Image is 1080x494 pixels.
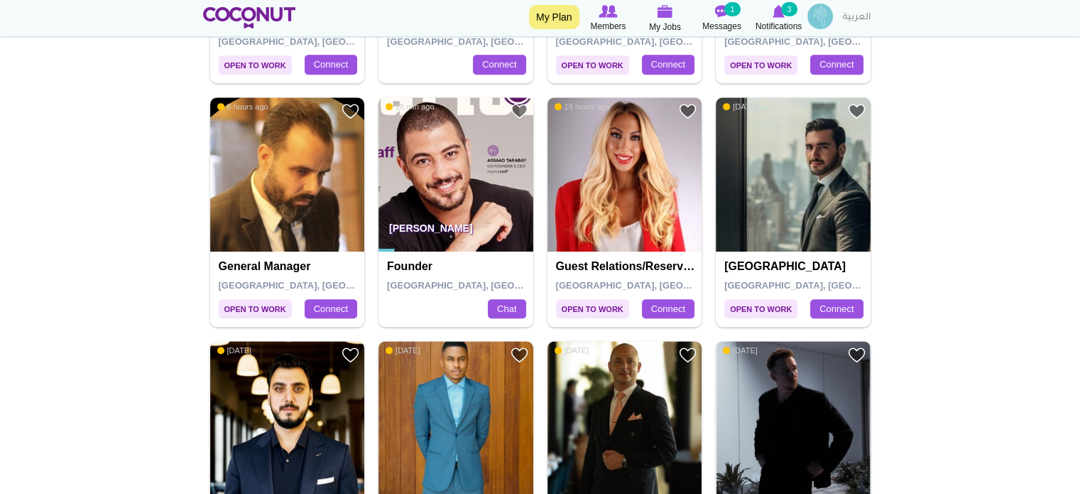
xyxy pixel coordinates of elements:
span: 18 min ago [386,102,434,112]
span: [GEOGRAPHIC_DATA], [GEOGRAPHIC_DATA] [724,280,927,291]
span: [DATE] [723,102,758,112]
a: Add to Favourites [342,102,359,120]
span: [GEOGRAPHIC_DATA], [GEOGRAPHIC_DATA] [556,280,758,291]
small: 3 [781,2,797,16]
a: Connect [305,299,357,319]
a: العربية [836,4,878,32]
img: Home [203,7,296,28]
span: [GEOGRAPHIC_DATA], [GEOGRAPHIC_DATA] [724,36,927,47]
a: Add to Favourites [848,102,866,120]
span: [GEOGRAPHIC_DATA], [GEOGRAPHIC_DATA] [556,36,758,47]
img: Messages [715,5,729,18]
span: Notifications [756,19,802,33]
h4: [GEOGRAPHIC_DATA] [724,260,866,273]
a: Add to Favourites [848,346,866,364]
a: Browse Members Members [580,4,637,33]
span: Open to Work [219,299,292,318]
span: [GEOGRAPHIC_DATA], [GEOGRAPHIC_DATA] [387,280,589,291]
a: Connect [642,299,694,319]
a: Add to Favourites [679,102,697,120]
h4: General Manager [219,260,360,273]
a: Add to Favourites [511,346,528,364]
span: Open to Work [556,299,629,318]
a: Add to Favourites [342,346,359,364]
a: Notifications Notifications 3 [751,4,807,33]
a: My Jobs My Jobs [637,4,694,34]
a: Add to Favourites [511,102,528,120]
span: 8 hours ago [217,102,268,112]
span: My Jobs [649,20,681,34]
a: Connect [642,55,694,75]
span: [DATE] [555,345,589,355]
span: Open to Work [724,299,797,318]
span: Open to Work [219,55,292,75]
img: My Jobs [658,5,673,18]
span: [DATE] [386,345,420,355]
span: [DATE] [217,345,252,355]
p: [PERSON_NAME] [378,212,533,252]
a: Connect [305,55,357,75]
span: [GEOGRAPHIC_DATA], [GEOGRAPHIC_DATA] [387,36,589,47]
a: Connect [810,55,863,75]
a: Connect [810,299,863,319]
img: Notifications [773,5,785,18]
span: Open to Work [556,55,629,75]
span: Messages [702,19,741,33]
small: 1 [724,2,740,16]
a: Connect [473,55,525,75]
a: My Plan [529,5,579,29]
span: [GEOGRAPHIC_DATA], [GEOGRAPHIC_DATA] [219,36,421,47]
a: Add to Favourites [679,346,697,364]
a: Chat [488,299,525,319]
span: 19 hours ago [555,102,610,112]
span: [DATE] [723,345,758,355]
span: Open to Work [724,55,797,75]
h4: Guest Relations/Reservation/ Social Media management [556,260,697,273]
a: Messages Messages 1 [694,4,751,33]
h4: Founder [387,260,528,273]
span: Members [590,19,626,33]
img: Browse Members [599,5,617,18]
span: [GEOGRAPHIC_DATA], [GEOGRAPHIC_DATA] [219,280,421,291]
